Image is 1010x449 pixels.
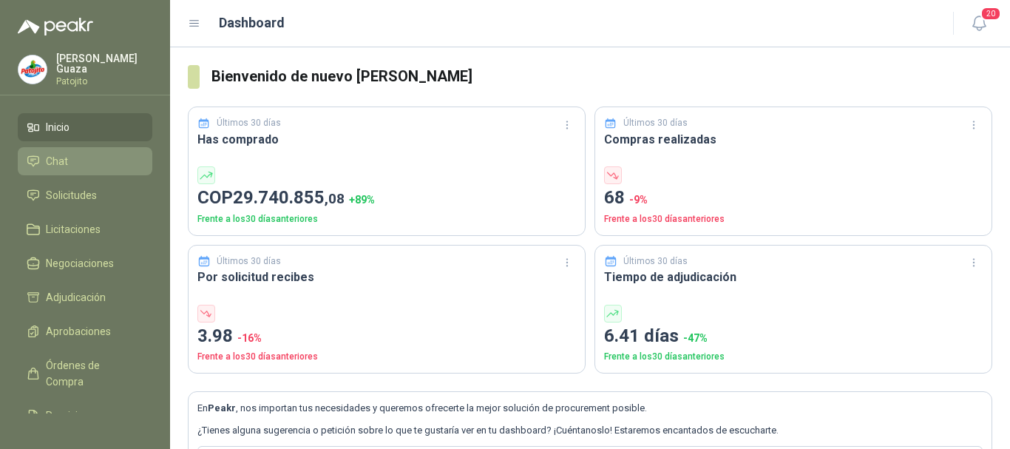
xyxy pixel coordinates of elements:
[46,221,101,237] span: Licitaciones
[604,323,983,351] p: 6.41 días
[197,212,576,226] p: Frente a los 30 días anteriores
[604,212,983,226] p: Frente a los 30 días anteriores
[604,350,983,364] p: Frente a los 30 días anteriores
[683,332,708,344] span: -47 %
[211,65,992,88] h3: Bienvenido de nuevo [PERSON_NAME]
[197,184,576,212] p: COP
[46,119,70,135] span: Inicio
[18,215,152,243] a: Licitaciones
[217,254,281,269] p: Últimos 30 días
[604,268,983,286] h3: Tiempo de adjudicación
[46,187,97,203] span: Solicitudes
[56,53,152,74] p: [PERSON_NAME] Guaza
[219,13,285,33] h1: Dashboard
[325,190,345,207] span: ,08
[46,323,111,340] span: Aprobaciones
[18,283,152,311] a: Adjudicación
[197,130,576,149] h3: Has comprado
[46,255,114,271] span: Negociaciones
[233,187,345,208] span: 29.740.855
[18,113,152,141] a: Inicio
[18,55,47,84] img: Company Logo
[18,249,152,277] a: Negociaciones
[46,153,68,169] span: Chat
[56,77,152,86] p: Patojito
[623,116,688,130] p: Últimos 30 días
[604,184,983,212] p: 68
[623,254,688,269] p: Últimos 30 días
[18,18,93,36] img: Logo peakr
[46,289,106,305] span: Adjudicación
[197,323,576,351] p: 3.98
[349,194,375,206] span: + 89 %
[197,268,576,286] h3: Por solicitud recibes
[18,181,152,209] a: Solicitudes
[18,317,152,345] a: Aprobaciones
[217,116,281,130] p: Últimos 30 días
[197,350,576,364] p: Frente a los 30 días anteriores
[46,408,101,424] span: Remisiones
[208,402,236,413] b: Peakr
[604,130,983,149] h3: Compras realizadas
[966,10,992,37] button: 20
[197,423,983,438] p: ¿Tienes alguna sugerencia o petición sobre lo que te gustaría ver en tu dashboard? ¡Cuéntanoslo! ...
[46,357,138,390] span: Órdenes de Compra
[197,401,983,416] p: En , nos importan tus necesidades y queremos ofrecerte la mejor solución de procurement posible.
[18,351,152,396] a: Órdenes de Compra
[980,7,1001,21] span: 20
[18,402,152,430] a: Remisiones
[629,194,648,206] span: -9 %
[18,147,152,175] a: Chat
[237,332,262,344] span: -16 %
